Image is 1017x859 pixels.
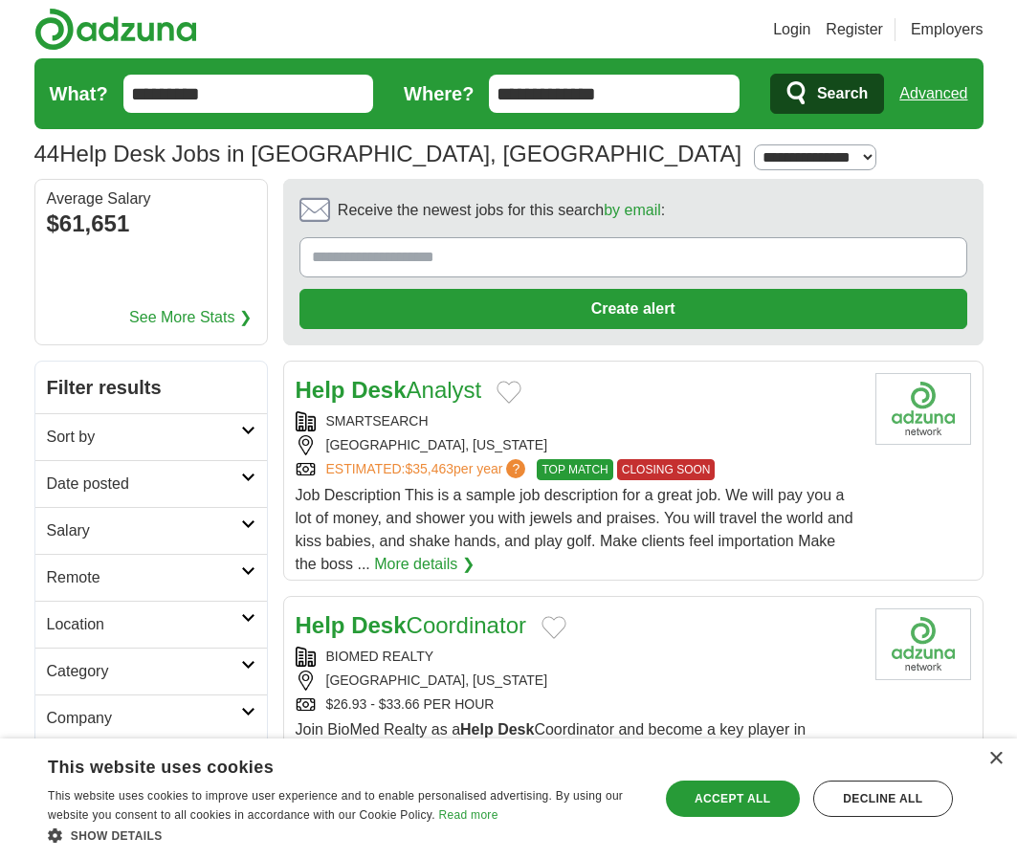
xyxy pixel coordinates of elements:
a: Login [773,18,810,41]
strong: Desk [351,377,406,403]
div: BIOMED REALTY [296,647,860,667]
h2: Salary [47,519,241,542]
span: This website uses cookies to improve user experience and to enable personalised advertising. By u... [48,789,623,822]
a: Read more, opens a new window [439,808,498,822]
h2: Category [47,660,241,683]
strong: Desk [497,721,534,738]
div: This website uses cookies [48,750,592,779]
label: What? [50,79,108,108]
div: Average Salary [47,191,255,207]
span: Join BioMed Realty as a Coordinator and become a key player in supporting the technology that pow... [296,721,821,783]
div: Show details [48,826,640,845]
span: CLOSING SOON [617,459,716,480]
a: Help DeskCoordinator [296,612,526,638]
div: $61,651 [47,207,255,241]
button: Search [770,74,884,114]
div: [GEOGRAPHIC_DATA], [US_STATE] [296,671,860,691]
div: $26.93 - $33.66 PER HOUR [296,694,860,715]
strong: Help [296,377,345,403]
span: $35,463 [405,461,453,476]
a: Advanced [899,75,967,113]
h2: Filter results [35,362,267,413]
h2: Company [47,707,241,730]
span: Job Description This is a sample job description for a great job. We will pay you a lot of money,... [296,487,853,572]
span: Receive the newest jobs for this search : [338,199,665,222]
strong: Help [460,721,494,738]
h1: Help Desk Jobs in [GEOGRAPHIC_DATA], [GEOGRAPHIC_DATA] [34,141,742,166]
button: Add to favorite jobs [542,616,566,639]
div: Decline all [813,781,953,817]
label: Where? [404,79,474,108]
span: Show details [71,829,163,843]
a: Location [35,601,267,648]
div: Accept all [666,781,800,817]
a: Register [826,18,883,41]
h2: Location [47,613,241,636]
a: ESTIMATED:$35,463per year? [326,459,530,480]
h2: Sort by [47,426,241,449]
button: Create alert [299,289,967,329]
img: Company logo [875,608,971,680]
a: More details ❯ [374,553,475,576]
a: Date posted [35,460,267,507]
a: Company [35,694,267,741]
a: See More Stats ❯ [129,306,252,329]
div: [GEOGRAPHIC_DATA], [US_STATE] [296,435,860,455]
img: Company logo [875,373,971,445]
strong: Help [296,612,345,638]
strong: Desk [351,612,406,638]
div: Close [988,752,1003,766]
a: by email [604,202,661,218]
a: Category [35,648,267,694]
a: Salary [35,507,267,554]
a: Sort by [35,413,267,460]
h2: Date posted [47,473,241,496]
img: Adzuna logo [34,8,197,51]
button: Add to favorite jobs [497,381,521,404]
span: 44 [34,137,60,171]
span: TOP MATCH [537,459,612,480]
a: Employers [911,18,984,41]
h2: Remote [47,566,241,589]
span: Search [817,75,868,113]
div: SMARTSEARCH [296,411,860,431]
span: ? [506,459,525,478]
a: Remote [35,554,267,601]
a: Help DeskAnalyst [296,377,482,403]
